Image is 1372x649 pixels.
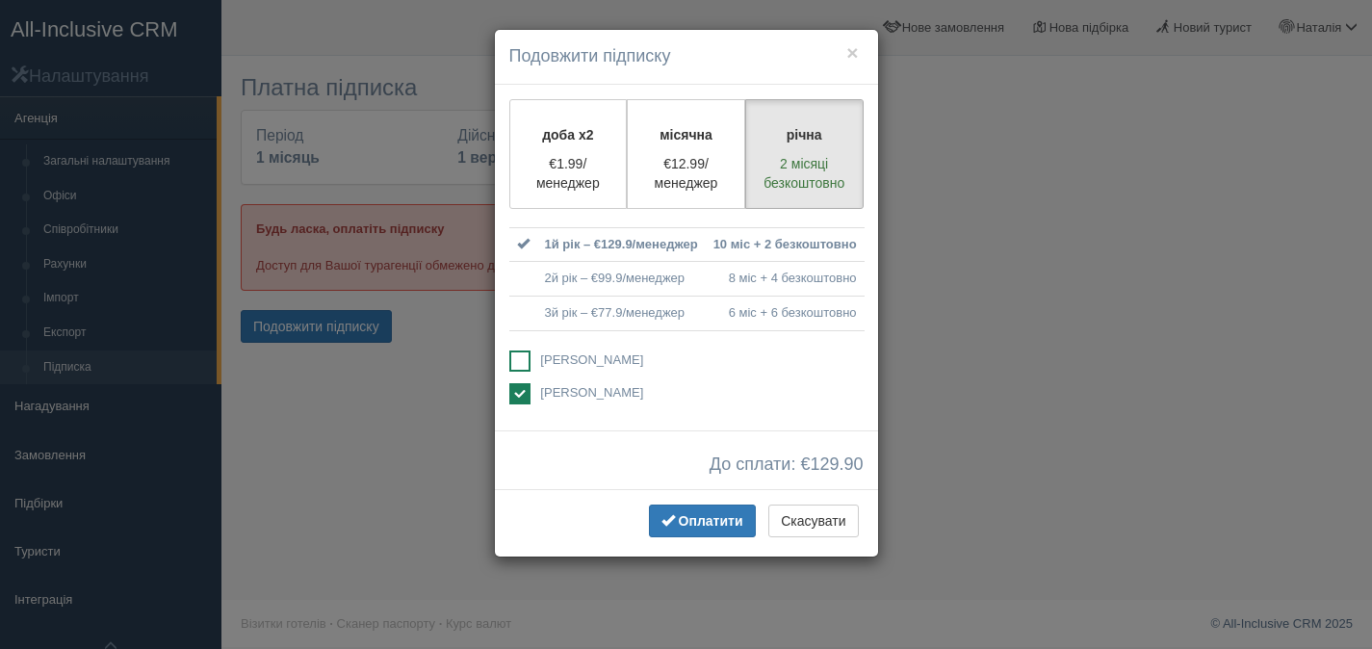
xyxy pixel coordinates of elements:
td: 3й рік – €77.9/менеджер [537,296,706,330]
td: 6 міс + 6 безкоштовно [706,296,865,330]
p: €12.99/менеджер [639,154,733,193]
p: 2 місяці безкоштовно [758,154,851,193]
p: річна [758,125,851,144]
span: До сплати: € [710,455,864,475]
p: місячна [639,125,733,144]
button: Скасувати [768,505,858,537]
button: × [846,42,858,63]
p: доба x2 [522,125,615,144]
td: 1й рік – €129.9/менеджер [537,227,706,262]
span: [PERSON_NAME] [540,385,643,400]
span: Оплатити [679,513,743,529]
h4: Подовжити підписку [509,44,864,69]
span: [PERSON_NAME] [540,352,643,367]
span: 129.90 [810,454,863,474]
button: Оплатити [649,505,756,537]
td: 2й рік – €99.9/менеджер [537,262,706,297]
td: 10 міс + 2 безкоштовно [706,227,865,262]
td: 8 міс + 4 безкоштовно [706,262,865,297]
p: €1.99/менеджер [522,154,615,193]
